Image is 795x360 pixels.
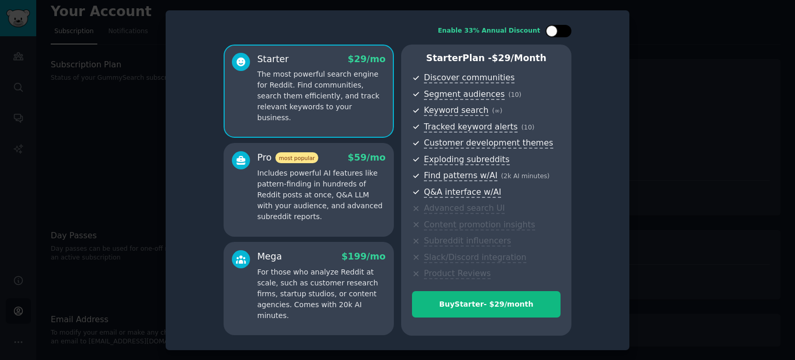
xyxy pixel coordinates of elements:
span: Discover communities [424,73,514,83]
span: Find patterns w/AI [424,170,497,181]
p: Starter Plan - [412,52,561,65]
span: Tracked keyword alerts [424,122,518,133]
span: ( 10 ) [521,124,534,131]
div: Mega [257,250,282,263]
button: BuyStarter- $29/month [412,291,561,318]
span: Exploding subreddits [424,154,509,165]
p: Includes powerful AI features like pattern-finding in hundreds of Reddit posts at once, Q&A LLM w... [257,168,386,222]
span: Keyword search [424,105,489,116]
div: Enable 33% Annual Discount [438,26,540,36]
span: Content promotion insights [424,220,535,231]
span: Advanced search UI [424,203,505,214]
span: Subreddit influencers [424,236,511,247]
span: Q&A interface w/AI [424,187,501,198]
div: Buy Starter - $ 29 /month [413,299,560,310]
span: Product Reviews [424,268,491,279]
span: ( 2k AI minutes ) [501,172,550,180]
p: For those who analyze Reddit at scale, such as customer research firms, startup studios, or conte... [257,267,386,321]
span: Customer development themes [424,138,553,149]
span: $ 59 /mo [348,152,386,163]
span: Segment audiences [424,89,505,100]
span: most popular [275,152,319,163]
span: ( 10 ) [508,91,521,98]
div: Starter [257,53,289,66]
span: Slack/Discord integration [424,252,526,263]
span: ( ∞ ) [492,107,503,114]
div: Pro [257,151,318,164]
span: $ 199 /mo [342,251,386,262]
span: $ 29 /month [492,53,547,63]
span: $ 29 /mo [348,54,386,64]
p: The most powerful search engine for Reddit. Find communities, search them efficiently, and track ... [257,69,386,123]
